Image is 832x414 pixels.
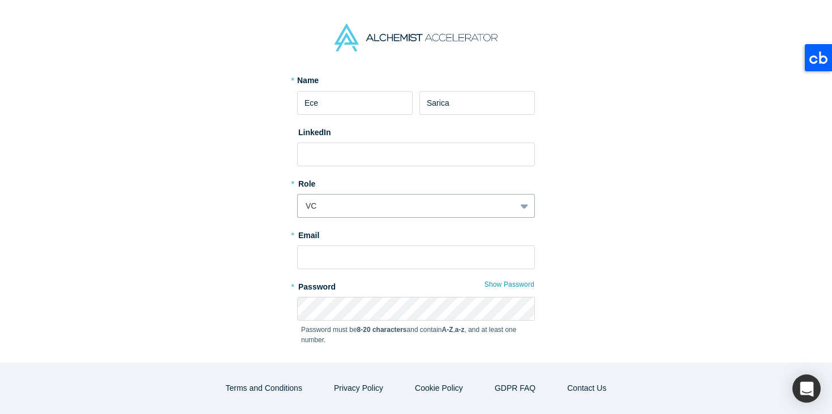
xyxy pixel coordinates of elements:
label: Role [297,174,535,190]
button: Contact Us [555,378,618,398]
a: GDPR FAQ [483,378,547,398]
p: Password must be and contain , , and at least one number. [301,325,531,345]
strong: 8-20 characters [357,326,407,334]
label: LinkedIn [297,123,331,139]
label: Email [297,226,535,241]
button: Privacy Policy [322,378,395,398]
button: Show Password [484,277,535,292]
div: VC [306,200,508,212]
img: Alchemist Accelerator Logo [334,24,498,51]
label: Name [297,75,319,87]
button: Terms and Conditions [214,378,314,398]
button: Cookie Policy [403,378,475,398]
input: Last Name [419,91,535,115]
strong: a-z [455,326,465,334]
strong: A-Z [442,326,453,334]
input: First Name [297,91,413,115]
label: Password [297,277,535,293]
